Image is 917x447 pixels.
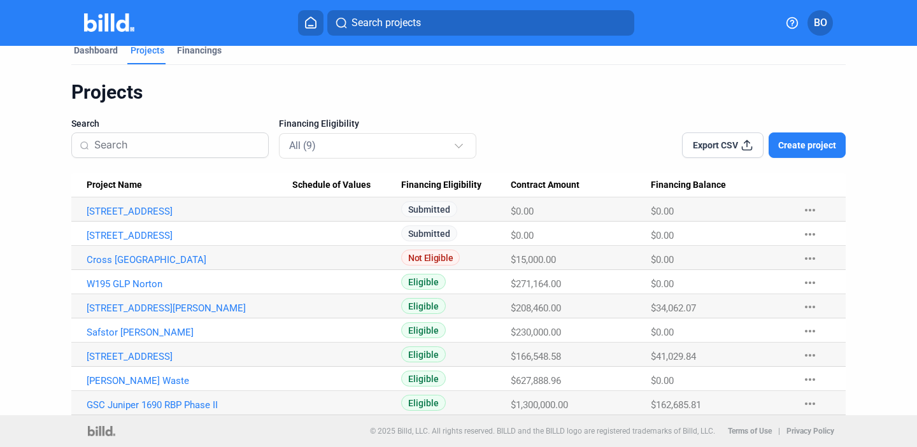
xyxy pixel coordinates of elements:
[87,180,142,191] span: Project Name
[177,44,222,57] div: Financings
[802,348,818,363] mat-icon: more_horiz
[511,278,561,290] span: $271,164.00
[778,139,836,152] span: Create project
[651,278,674,290] span: $0.00
[87,254,292,266] a: Cross [GEOGRAPHIC_DATA]
[651,302,696,314] span: $34,062.07
[401,274,446,290] span: Eligible
[401,225,457,241] span: Submitted
[401,395,446,411] span: Eligible
[292,180,401,191] div: Schedule of Values
[651,206,674,217] span: $0.00
[651,399,701,411] span: $162,685.81
[802,396,818,411] mat-icon: more_horiz
[87,399,292,411] a: GSC Juniper 1690 RBP Phase II
[292,180,371,191] span: Schedule of Values
[401,180,511,191] div: Financing Eligibility
[651,375,674,387] span: $0.00
[87,230,292,241] a: [STREET_ADDRESS]
[511,254,556,266] span: $15,000.00
[84,13,134,32] img: Billd Company Logo
[370,427,715,436] p: © 2025 Billd, LLC. All rights reserved. BILLD and the BILLD logo are registered trademarks of Bil...
[87,180,292,191] div: Project Name
[802,227,818,242] mat-icon: more_horiz
[87,302,292,314] a: [STREET_ADDRESS][PERSON_NAME]
[769,132,846,158] button: Create project
[401,346,446,362] span: Eligible
[511,327,561,338] span: $230,000.00
[401,371,446,387] span: Eligible
[651,180,790,191] div: Financing Balance
[401,322,446,338] span: Eligible
[352,15,421,31] span: Search projects
[511,351,561,362] span: $166,548.58
[401,298,446,314] span: Eligible
[802,275,818,290] mat-icon: more_horiz
[511,375,561,387] span: $627,888.96
[728,427,772,436] b: Terms of Use
[511,180,651,191] div: Contract Amount
[511,302,561,314] span: $208,460.00
[814,15,827,31] span: BO
[279,117,359,130] span: Financing Eligibility
[651,180,726,191] span: Financing Balance
[802,202,818,218] mat-icon: more_horiz
[131,44,164,57] div: Projects
[511,180,579,191] span: Contract Amount
[401,250,460,266] span: Not Eligible
[651,327,674,338] span: $0.00
[802,299,818,315] mat-icon: more_horiz
[94,132,260,159] input: Search
[289,139,316,152] mat-select-trigger: All (9)
[802,323,818,339] mat-icon: more_horiz
[327,10,634,36] button: Search projects
[651,254,674,266] span: $0.00
[401,201,457,217] span: Submitted
[786,427,834,436] b: Privacy Policy
[511,206,534,217] span: $0.00
[651,351,696,362] span: $41,029.84
[651,230,674,241] span: $0.00
[87,206,292,217] a: [STREET_ADDRESS]
[802,251,818,266] mat-icon: more_horiz
[87,278,292,290] a: W195 GLP Norton
[71,80,846,104] div: Projects
[401,180,481,191] span: Financing Eligibility
[71,117,99,130] span: Search
[693,139,738,152] span: Export CSV
[682,132,764,158] button: Export CSV
[511,230,534,241] span: $0.00
[87,351,292,362] a: [STREET_ADDRESS]
[778,427,780,436] p: |
[88,426,115,436] img: logo
[87,375,292,387] a: [PERSON_NAME] Waste
[74,44,118,57] div: Dashboard
[87,327,292,338] a: Safstor [PERSON_NAME]
[511,399,568,411] span: $1,300,000.00
[802,372,818,387] mat-icon: more_horiz
[807,10,833,36] button: BO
